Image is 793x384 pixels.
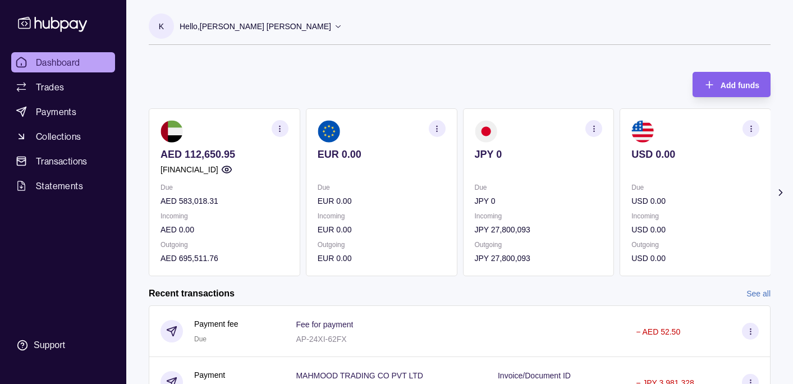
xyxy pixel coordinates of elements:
a: Statements [11,176,115,196]
p: JPY 0 [475,148,603,161]
p: Incoming [631,210,759,222]
p: Incoming [475,210,603,222]
p: USD 0.00 [631,252,759,264]
p: USD 0.00 [631,195,759,207]
img: us [631,120,654,143]
span: Trades [36,80,64,94]
p: JPY 27,800,093 [475,252,603,264]
p: − AED 52.50 [636,327,680,336]
a: Payments [11,102,115,122]
p: Hello, [PERSON_NAME] [PERSON_NAME] [180,20,331,33]
p: AED 583,018.31 [161,195,288,207]
p: EUR 0.00 [318,223,446,236]
p: Due [318,181,446,194]
p: JPY 27,800,093 [475,223,603,236]
p: Fee for payment [296,320,353,329]
span: Transactions [36,154,88,168]
p: AED 112,650.95 [161,148,288,161]
p: EUR 0.00 [318,252,446,264]
img: ae [161,120,183,143]
p: USD 0.00 [631,148,759,161]
div: Support [34,339,65,351]
h2: Recent transactions [149,287,235,300]
p: Outgoing [161,239,288,251]
p: Outgoing [631,239,759,251]
p: AED 0.00 [161,223,288,236]
p: MAHMOOD TRADING CO PVT LTD [296,371,423,380]
span: Dashboard [36,56,80,69]
a: Transactions [11,151,115,171]
p: Invoice/Document ID [498,371,571,380]
p: Outgoing [318,239,446,251]
p: EUR 0.00 [318,148,446,161]
p: EUR 0.00 [318,195,446,207]
a: Trades [11,77,115,97]
p: Due [631,181,759,194]
p: [FINANCIAL_ID] [161,163,218,176]
p: JPY 0 [475,195,603,207]
p: Due [475,181,603,194]
p: Incoming [318,210,446,222]
a: See all [746,287,771,300]
p: Due [161,181,288,194]
p: K [159,20,164,33]
p: Outgoing [475,239,603,251]
p: AED 695,511.76 [161,252,288,264]
span: Statements [36,179,83,193]
span: Due [194,335,207,343]
a: Dashboard [11,52,115,72]
span: Collections [36,130,81,143]
img: jp [475,120,497,143]
img: eu [318,120,340,143]
p: Payment [194,369,225,381]
span: Add funds [721,81,759,90]
a: Collections [11,126,115,147]
p: Incoming [161,210,288,222]
a: Support [11,333,115,357]
p: USD 0.00 [631,223,759,236]
span: Payments [36,105,76,118]
button: Add funds [693,72,771,97]
p: AP-24XI-62FX [296,335,346,344]
p: Payment fee [194,318,239,330]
